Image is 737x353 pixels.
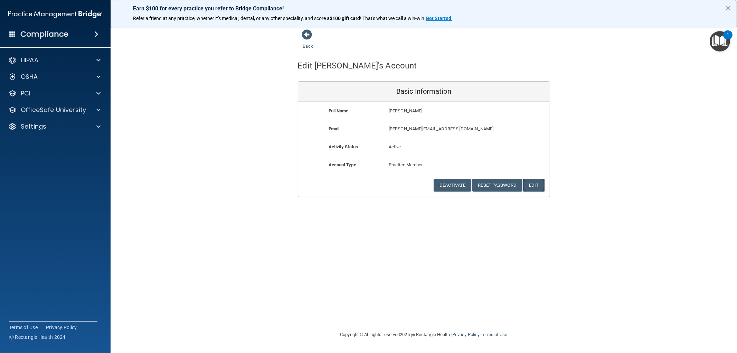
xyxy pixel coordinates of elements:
[133,16,330,21] span: Refer a friend at any practice, whether it's medical, dental, or any other speciality, and score a
[8,7,102,21] img: PMB logo
[21,73,38,81] p: OSHA
[330,16,360,21] strong: $100 gift card
[360,16,426,21] span: ! That's what we call a win-win.
[426,16,451,21] strong: Get Started
[298,61,417,70] h4: Edit [PERSON_NAME]'s Account
[434,179,471,192] button: Deactivate
[329,162,356,167] b: Account Type
[21,56,38,64] p: HIPAA
[426,16,452,21] a: Get Started
[523,179,544,192] button: Edit
[472,179,522,192] button: Reset Password
[298,324,550,346] div: Copyright © All rights reserved 2025 @ Rectangle Health | |
[298,82,550,102] div: Basic Information
[9,334,66,341] span: Ⓒ Rectangle Health 2024
[21,122,46,131] p: Settings
[21,106,86,114] p: OfficeSafe University
[727,35,729,44] div: 1
[46,324,77,331] a: Privacy Policy
[9,324,38,331] a: Terms of Use
[389,125,499,133] p: [PERSON_NAME][EMAIL_ADDRESS][DOMAIN_NAME]
[8,73,101,81] a: OSHA
[329,126,340,131] b: Email
[8,89,101,97] a: PCI
[452,332,480,337] a: Privacy Policy
[8,106,101,114] a: OfficeSafe University
[303,35,313,49] a: Back
[725,2,731,13] button: Close
[8,122,101,131] a: Settings
[329,144,358,149] b: Activity Status
[8,56,101,64] a: HIPAA
[389,107,499,115] p: [PERSON_NAME]
[481,332,507,337] a: Terms of Use
[389,161,459,169] p: Practice Member
[329,108,349,113] b: Full Name
[133,5,715,12] p: Earn $100 for every practice you refer to Bridge Compliance!
[20,29,68,39] h4: Compliance
[21,89,30,97] p: PCI
[389,143,459,151] p: Active
[710,31,730,52] button: Open Resource Center, 1 new notification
